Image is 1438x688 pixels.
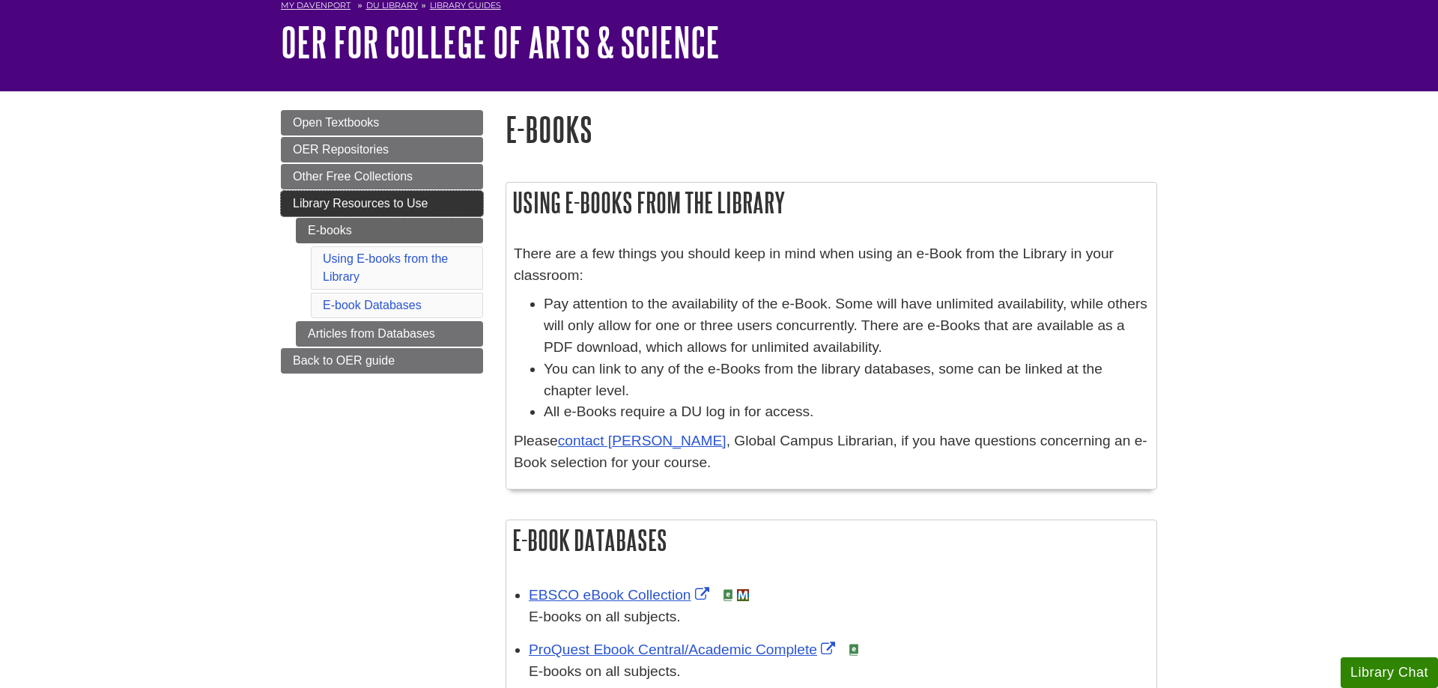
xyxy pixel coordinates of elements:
a: Open Textbooks [281,110,483,136]
span: Back to OER guide [293,354,395,367]
h2: Using E-books from the Library [506,183,1156,222]
a: Other Free Collections [281,164,483,189]
p: E-books on all subjects. [529,661,1149,683]
a: OER for College of Arts & Science [281,19,720,65]
img: e-Book [848,644,860,656]
img: e-Book [722,589,734,601]
a: OER Repositories [281,137,483,162]
li: Pay attention to the availability of the e-Book. Some will have unlimited availability, while oth... [544,293,1149,358]
button: Library Chat [1341,657,1438,688]
span: Other Free Collections [293,170,413,183]
a: Articles from Databases [296,321,483,347]
a: Using E-books from the Library [323,252,448,283]
span: OER Repositories [293,143,389,156]
p: E-books on all subjects. [529,606,1149,628]
h1: E-books [506,110,1157,148]
div: Guide Page Menu [281,110,483,374]
p: There are a few things you should keep in mind when using an e-Book from the Library in your clas... [514,243,1149,287]
span: Library Resources to Use [293,197,428,210]
a: Back to OER guide [281,348,483,374]
p: Please , Global Campus Librarian, if you have questions concerning an e-Book selection for your c... [514,430,1149,474]
span: Open Textbooks [293,116,379,129]
a: Link opens in new window [529,587,713,603]
h2: E-book Databases [506,520,1156,560]
a: contact [PERSON_NAME] [558,433,726,448]
img: MeL (Michigan electronic Library) [737,589,749,601]
li: You can link to any of the e-Books from the library databases, some can be linked at the chapter ... [544,359,1149,402]
a: Library Resources to Use [281,191,483,216]
a: Link opens in new window [529,642,839,657]
a: E-books [296,218,483,243]
a: E-book Databases [323,299,422,311]
li: All e-Books require a DU log in for access. [544,401,1149,423]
